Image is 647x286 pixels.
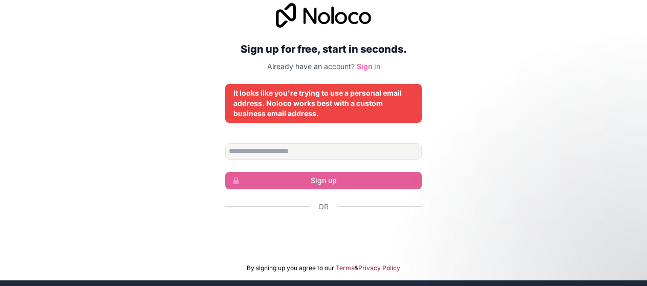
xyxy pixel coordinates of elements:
iframe: Intercom notifications message [442,209,647,281]
span: & [354,264,358,272]
span: By signing up you agree to our [247,264,334,272]
span: Or [318,202,329,212]
a: Sign in [357,62,380,71]
a: Privacy Policy [358,264,400,272]
input: Email address [225,143,422,160]
h2: Sign up for free, start in seconds. [225,40,422,58]
iframe: زر تسجيل الدخول باستخدام حساب Google [220,223,427,246]
div: It looks like you're trying to use a personal email address. Noloco works best with a custom busi... [233,88,414,119]
button: Sign up [225,172,422,189]
a: Terms [336,264,354,272]
span: Already have an account? [267,62,355,71]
